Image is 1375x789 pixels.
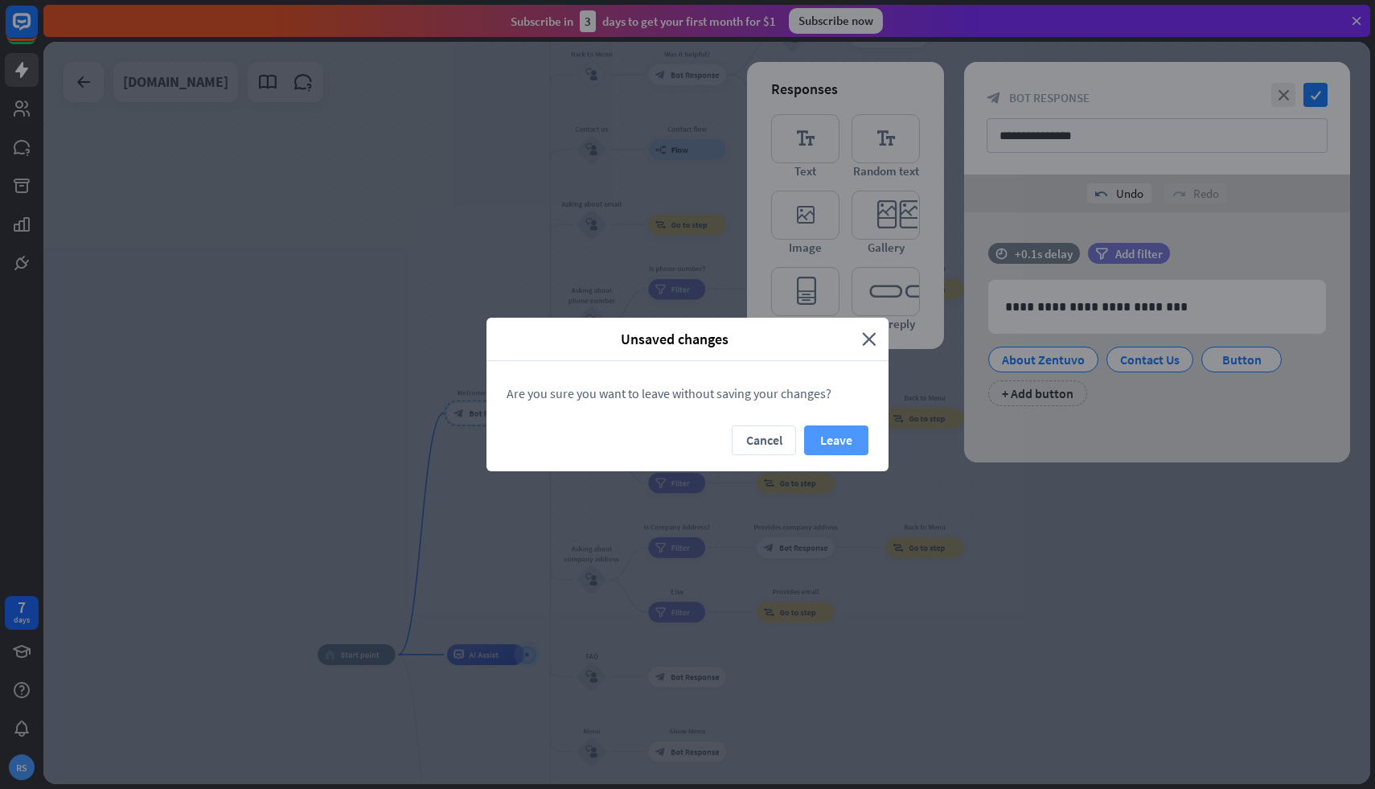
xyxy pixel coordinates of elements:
[732,425,796,455] button: Cancel
[507,385,831,401] span: Are you sure you want to leave without saving your changes?
[804,425,868,455] button: Leave
[499,330,850,348] span: Unsaved changes
[862,330,876,348] i: close
[13,6,61,55] button: Open LiveChat chat widget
